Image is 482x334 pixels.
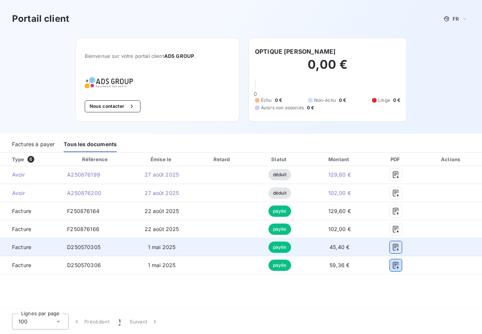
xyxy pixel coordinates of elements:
[6,171,55,178] span: Avoir
[372,156,419,163] div: PDF
[119,318,120,325] span: 1
[378,97,390,104] span: Litige
[85,100,140,112] button: Nous contacter
[253,156,307,163] div: Statut
[314,97,336,104] span: Non-échu
[67,226,99,232] span: F250876166
[125,314,163,329] button: Suivant
[69,314,114,329] button: Précédent
[67,262,101,268] span: D250570306
[453,16,459,22] span: FR
[145,208,179,214] span: 22 août 2025
[254,91,257,97] span: 0
[6,225,55,233] span: Facture
[27,156,34,163] span: 6
[6,189,55,197] span: Avoir
[67,244,101,250] span: D250570305
[12,12,69,26] h3: Portail client
[145,171,179,178] span: 27 août 2025
[268,260,291,271] span: payée
[67,171,100,178] span: A250876199
[268,224,291,235] span: payée
[148,262,176,268] span: 1 mai 2025
[145,226,179,232] span: 22 août 2025
[261,104,304,111] span: Avoirs non associés
[339,97,346,104] span: 0 €
[261,97,272,104] span: Échu
[64,136,117,152] div: Tous les documents
[67,208,99,214] span: F250876164
[82,156,108,162] div: Référence
[275,97,282,104] span: 0 €
[329,244,349,250] span: 45,40 €
[67,190,101,196] span: A250876200
[12,136,55,152] div: Factures à payer
[268,187,291,199] span: déduit
[132,156,192,163] div: Émise le
[329,262,349,268] span: 59,36 €
[268,169,291,180] span: déduit
[164,53,194,59] span: ADS GROUP
[6,207,55,215] span: Facture
[393,97,400,104] span: 0 €
[328,190,351,196] span: 102,00 €
[255,47,336,56] h6: OPTIQUE [PERSON_NAME]
[18,318,27,325] span: 100
[85,77,133,88] img: Company logo
[6,261,55,269] span: Facture
[255,57,400,80] h2: 0,00 €
[307,104,314,111] span: 0 €
[268,206,291,217] span: payée
[114,314,125,329] button: 1
[310,156,369,163] div: Montant
[8,156,59,163] div: Type
[6,243,55,251] span: Facture
[422,156,480,163] div: Actions
[328,208,351,214] span: 129,60 €
[195,156,250,163] div: Retard
[328,171,351,178] span: 129,60 €
[85,53,230,59] span: Bienvenue sur votre portail client .
[268,242,291,253] span: payée
[148,244,176,250] span: 1 mai 2025
[145,190,179,196] span: 27 août 2025
[328,226,351,232] span: 102,00 €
